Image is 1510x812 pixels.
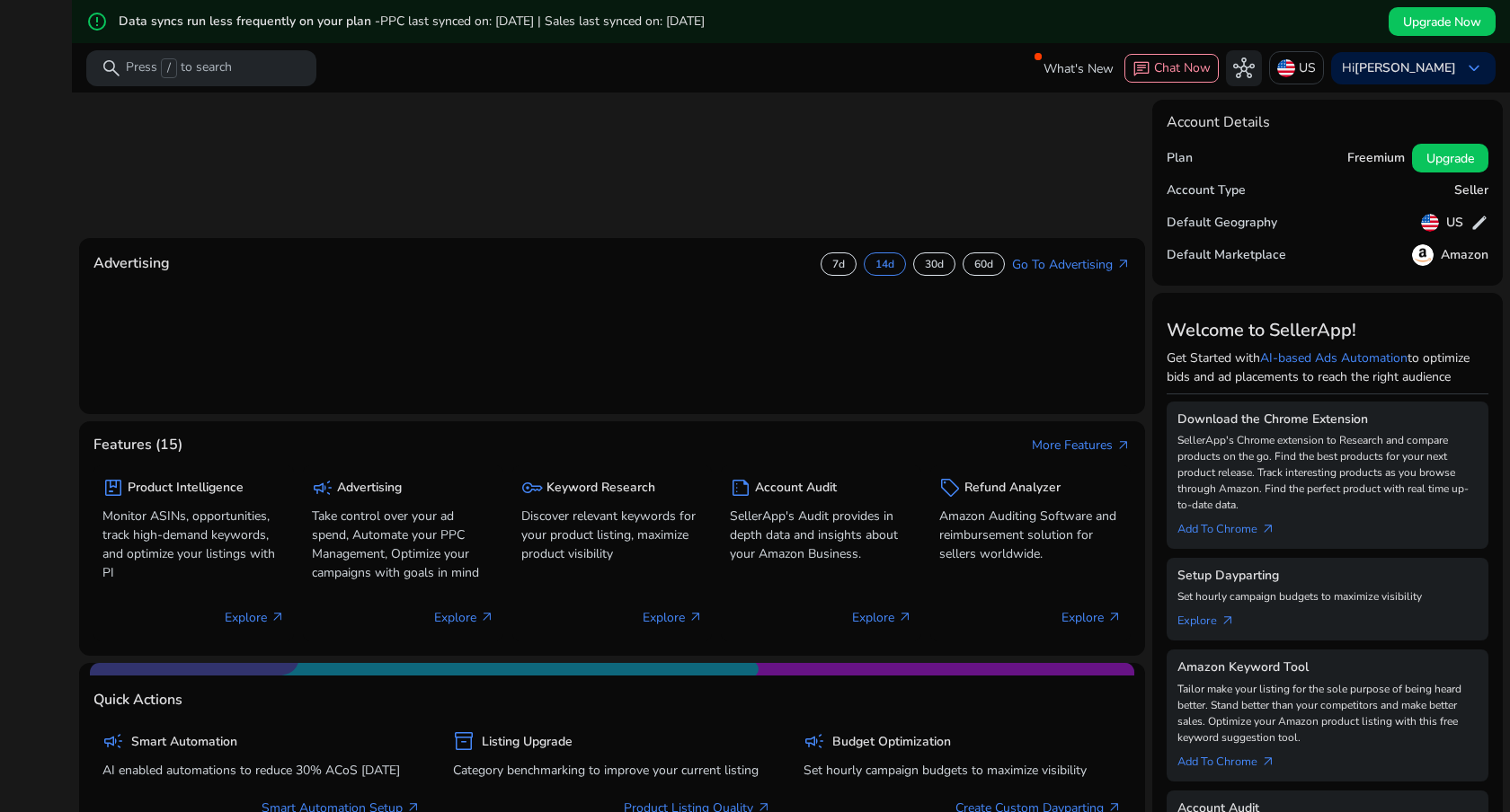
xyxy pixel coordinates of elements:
[101,57,122,79] span: search
[225,608,285,627] p: Explore
[1277,59,1295,77] img: us.svg
[93,437,182,454] h4: Features (15)
[1116,438,1131,453] span: arrow_outward
[1177,660,1478,675] h5: Amazon Keyword Tool
[1261,755,1275,769] span: arrow_outward
[1260,349,1408,366] a: AI-based Ads Automation
[1107,610,1122,624] span: arrow_outward
[1177,432,1478,513] p: SellerApp's Chrome extension to Research and compare products on the go. Find the best products f...
[688,610,703,624] span: arrow_outward
[93,692,182,709] h4: Quick Actions
[521,477,543,499] span: key
[964,481,1061,496] h5: Refund Analyzer
[380,13,705,30] span: PPC last synced on: [DATE] | Sales last synced on: [DATE]
[1177,588,1478,605] p: Set hourly campaign budgets to maximize visibility
[925,257,944,271] p: 30d
[1299,52,1316,84] p: US
[643,608,703,627] p: Explore
[730,477,751,499] span: summarize
[1221,613,1235,628] span: arrow_outward
[1446,216,1463,231] h5: US
[1412,144,1488,172] button: Upgrade
[1454,183,1488,199] h5: Seller
[939,477,961,499] span: sell
[1403,13,1481,31] span: Upgrade Now
[102,477,124,499] span: package
[939,507,1122,563] p: Amazon Auditing Software and reimbursement solution for sellers worldwide.
[832,257,845,271] p: 7d
[1167,151,1193,166] h5: Plan
[852,608,912,627] p: Explore
[119,14,705,30] h5: Data syncs run less frequently on your plan -
[1177,569,1478,584] h5: Setup Dayparting
[1421,214,1439,232] img: us.svg
[1154,59,1211,76] span: Chat Now
[1412,244,1434,266] img: amazon.svg
[1426,149,1474,168] span: Upgrade
[434,608,494,627] p: Explore
[1167,183,1246,199] h5: Account Type
[128,481,244,496] h5: Product Intelligence
[1167,216,1277,231] h5: Default Geography
[1177,681,1478,746] p: Tailor make your listing for the sole purpose of being heard better. Stand better than your compe...
[1342,62,1456,75] p: Hi
[1124,54,1219,83] button: chatChat Now
[126,58,232,78] p: Press to search
[1347,151,1405,166] h5: Freemium
[875,257,894,271] p: 14d
[102,761,421,780] p: AI enabled automations to reduce 30% ACoS [DATE]
[86,11,108,32] mat-icon: error_outline
[521,507,704,563] p: Discover relevant keywords for your product listing, maximize product visibility
[1044,53,1114,84] span: What's New
[453,730,475,752] span: inventory_2
[974,257,993,271] p: 60d
[312,507,494,582] p: Take control over your ad spend, Automate your PPC Management, Optimize your campaigns with goals...
[482,735,573,750] h5: Listing Upgrade
[1441,248,1488,263] h5: Amazon
[93,255,170,272] h4: Advertising
[898,610,912,624] span: arrow_outward
[1167,320,1488,341] h3: Welcome to SellerApp!
[1463,57,1485,79] span: keyboard_arrow_down
[131,735,237,750] h5: Smart Automation
[480,610,494,624] span: arrow_outward
[1132,60,1150,78] span: chat
[102,507,285,582] p: Monitor ASINs, opportunities, track high-demand keywords, and optimize your listings with PI
[755,481,837,496] h5: Account Audit
[1177,513,1290,538] a: Add To Chrome
[804,730,825,752] span: campaign
[1167,248,1286,263] h5: Default Marketplace
[1167,349,1488,386] p: Get Started with to optimize bids and ad placements to reach the right audience
[1116,257,1131,271] span: arrow_outward
[1177,746,1290,771] a: Add To Chrome
[1167,114,1270,131] h4: Account Details
[1389,7,1496,36] button: Upgrade Now
[546,481,655,496] h5: Keyword Research
[1177,605,1249,630] a: Explorearrow_outward
[1012,255,1131,274] a: Go To Advertisingarrow_outward
[102,730,124,752] span: campaign
[453,761,771,780] p: Category benchmarking to improve your current listing
[1261,522,1275,536] span: arrow_outward
[804,761,1122,780] p: Set hourly campaign budgets to maximize visibility
[337,481,402,496] h5: Advertising
[1226,50,1262,86] button: hub
[832,735,951,750] h5: Budget Optimization
[161,58,177,78] span: /
[1177,412,1478,428] h5: Download the Chrome Extension
[730,507,912,563] p: SellerApp's Audit provides in depth data and insights about your Amazon Business.
[1470,214,1488,232] span: edit
[271,610,285,624] span: arrow_outward
[1032,436,1131,455] a: More Featuresarrow_outward
[312,477,333,499] span: campaign
[1233,57,1255,79] span: hub
[1061,608,1122,627] p: Explore
[1355,59,1456,76] b: [PERSON_NAME]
